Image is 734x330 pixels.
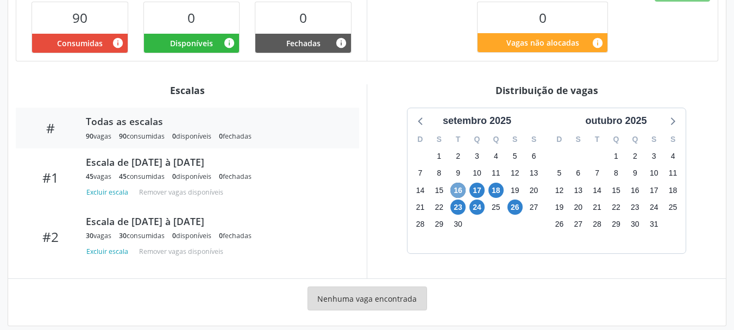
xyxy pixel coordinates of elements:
[172,231,211,240] div: disponíveis
[72,9,87,27] span: 90
[507,166,523,181] span: sexta-feira, 12 de setembro de 2025
[23,229,78,245] div: #2
[299,9,307,27] span: 0
[506,37,579,48] span: Vagas não alocadas
[172,132,211,141] div: disponíveis
[219,231,252,240] div: fechadas
[112,37,124,49] i: Vagas alocadas que possuem marcações associadas
[581,114,651,128] div: outubro 2025
[628,200,643,215] span: quinta-feira, 23 de outubro de 2025
[488,149,504,164] span: quinta-feira, 4 de setembro de 2025
[23,120,78,136] div: #
[119,172,127,181] span: 45
[375,84,718,96] div: Distribuição de vagas
[450,216,466,232] span: terça-feira, 30 de setembro de 2025
[286,38,321,49] span: Fechadas
[607,131,626,148] div: Q
[551,183,567,198] span: domingo, 12 de outubro de 2025
[608,166,624,181] span: quarta-feira, 8 de outubro de 2025
[505,131,524,148] div: S
[608,183,624,198] span: quarta-feira, 15 de outubro de 2025
[468,131,487,148] div: Q
[86,244,133,259] button: Excluir escala
[16,84,359,96] div: Escalas
[608,200,624,215] span: quarta-feira, 22 de outubro de 2025
[647,183,662,198] span: sexta-feira, 17 de outubro de 2025
[507,183,523,198] span: sexta-feira, 19 de setembro de 2025
[524,131,543,148] div: S
[628,149,643,164] span: quinta-feira, 2 de outubro de 2025
[172,172,176,181] span: 0
[119,132,127,141] span: 90
[119,172,165,181] div: consumidas
[469,200,485,215] span: quarta-feira, 24 de setembro de 2025
[551,200,567,215] span: domingo, 19 de outubro de 2025
[570,183,586,198] span: segunda-feira, 13 de outubro de 2025
[628,216,643,232] span: quinta-feira, 30 de outubro de 2025
[57,38,103,49] span: Consumidas
[219,132,252,141] div: fechadas
[411,131,430,148] div: D
[431,216,447,232] span: segunda-feira, 29 de setembro de 2025
[666,149,681,164] span: sábado, 4 de outubro de 2025
[526,183,542,198] span: sábado, 20 de setembro de 2025
[86,231,93,240] span: 30
[589,216,605,232] span: terça-feira, 28 de outubro de 2025
[86,156,344,168] div: Escala de [DATE] à [DATE]
[308,287,427,310] div: Nenhuma vaga encontrada
[469,166,485,181] span: quarta-feira, 10 de setembro de 2025
[666,200,681,215] span: sábado, 25 de outubro de 2025
[431,166,447,181] span: segunda-feira, 8 de setembro de 2025
[526,149,542,164] span: sábado, 6 de setembro de 2025
[551,166,567,181] span: domingo, 5 de outubro de 2025
[592,37,604,49] i: Quantidade de vagas restantes do teto de vagas
[412,166,428,181] span: domingo, 7 de setembro de 2025
[86,215,344,227] div: Escala de [DATE] à [DATE]
[551,216,567,232] span: domingo, 26 de outubro de 2025
[539,9,547,27] span: 0
[570,200,586,215] span: segunda-feira, 20 de outubro de 2025
[550,131,569,148] div: D
[644,131,663,148] div: S
[119,231,127,240] span: 30
[431,200,447,215] span: segunda-feira, 22 de setembro de 2025
[570,216,586,232] span: segunda-feira, 27 de outubro de 2025
[172,132,176,141] span: 0
[86,132,93,141] span: 90
[570,166,586,181] span: segunda-feira, 6 de outubro de 2025
[469,183,485,198] span: quarta-feira, 17 de setembro de 2025
[431,183,447,198] span: segunda-feira, 15 de setembro de 2025
[219,172,223,181] span: 0
[588,131,607,148] div: T
[589,200,605,215] span: terça-feira, 21 de outubro de 2025
[450,166,466,181] span: terça-feira, 9 de setembro de 2025
[430,131,449,148] div: S
[219,172,252,181] div: fechadas
[431,149,447,164] span: segunda-feira, 1 de setembro de 2025
[412,200,428,215] span: domingo, 21 de setembro de 2025
[488,183,504,198] span: quinta-feira, 18 de setembro de 2025
[86,115,344,127] div: Todas as escalas
[86,172,93,181] span: 45
[86,185,133,200] button: Excluir escala
[608,149,624,164] span: quarta-feira, 1 de outubro de 2025
[628,183,643,198] span: quinta-feira, 16 de outubro de 2025
[219,132,223,141] span: 0
[450,149,466,164] span: terça-feira, 2 de setembro de 2025
[589,166,605,181] span: terça-feira, 7 de outubro de 2025
[23,170,78,185] div: #1
[608,216,624,232] span: quarta-feira, 29 de outubro de 2025
[666,166,681,181] span: sábado, 11 de outubro de 2025
[663,131,682,148] div: S
[86,231,111,240] div: vagas
[666,183,681,198] span: sábado, 18 de outubro de 2025
[450,183,466,198] span: terça-feira, 16 de setembro de 2025
[219,231,223,240] span: 0
[647,149,662,164] span: sexta-feira, 3 de outubro de 2025
[449,131,468,148] div: T
[469,149,485,164] span: quarta-feira, 3 de setembro de 2025
[187,9,195,27] span: 0
[488,200,504,215] span: quinta-feira, 25 de setembro de 2025
[335,37,347,49] i: Vagas alocadas e sem marcações associadas que tiveram sua disponibilidade fechada
[628,166,643,181] span: quinta-feira, 9 de outubro de 2025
